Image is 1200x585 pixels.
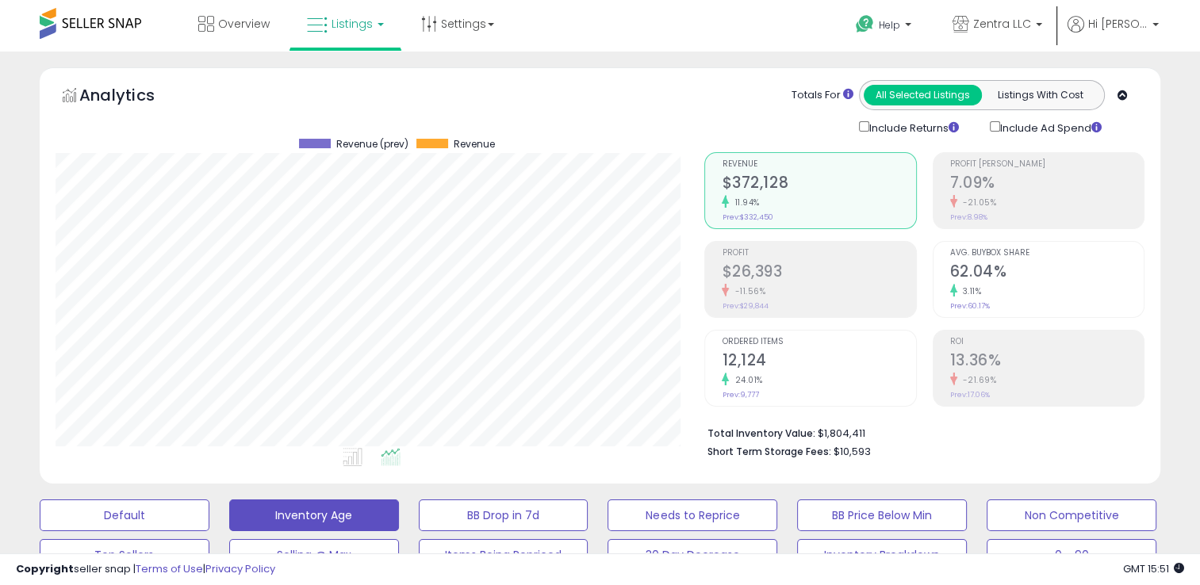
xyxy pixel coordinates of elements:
small: -21.69% [957,374,997,386]
span: Revenue [722,160,915,169]
div: Include Ad Spend [978,118,1127,136]
small: 3.11% [957,285,982,297]
button: Needs to Reprice [608,499,777,531]
button: Non Competitive [987,499,1156,531]
small: Prev: 8.98% [950,212,987,222]
small: 11.94% [729,197,759,208]
b: Short Term Storage Fees: [707,445,830,458]
div: seller snap | | [16,562,275,577]
span: Zentra LLC [973,16,1031,32]
button: Inventory Age [229,499,399,531]
span: $10,593 [833,444,870,459]
button: Items Being Repriced [419,539,588,571]
h5: Analytics [79,84,186,110]
a: Hi [PERSON_NAME] [1068,16,1159,52]
span: Revenue [454,139,495,150]
button: BB Drop in 7d [419,499,588,531]
small: 24.01% [729,374,762,386]
small: Prev: 60.17% [950,301,990,311]
h2: $372,128 [722,174,915,195]
a: Terms of Use [136,561,203,576]
span: ROI [950,338,1144,346]
span: Profit [722,249,915,258]
h2: 12,124 [722,351,915,373]
div: Totals For [792,88,853,103]
h2: 62.04% [950,262,1144,284]
button: 30 Day Decrease [608,539,777,571]
button: All Selected Listings [864,85,982,105]
span: Revenue (prev) [336,139,408,150]
span: Help [879,18,900,32]
span: Overview [218,16,270,32]
a: Help [843,2,927,52]
h2: 13.36% [950,351,1144,373]
span: Ordered Items [722,338,915,346]
button: 0 - 90 [987,539,1156,571]
small: Prev: $332,450 [722,212,773,222]
small: -11.56% [729,285,765,297]
span: Hi [PERSON_NAME] [1088,16,1148,32]
i: Get Help [855,14,875,34]
span: Avg. Buybox Share [950,249,1144,258]
button: Listings With Cost [981,85,1099,105]
h2: $26,393 [722,262,915,284]
small: Prev: $29,844 [722,301,768,311]
button: Top Sellers [40,539,209,571]
li: $1,804,411 [707,422,1133,442]
span: Listings [332,16,373,32]
span: 2025-08-13 15:51 GMT [1123,561,1184,576]
b: Total Inventory Value: [707,426,815,440]
button: Default [40,499,209,531]
button: Inventory Breakdown [797,539,967,571]
button: BB Price Below Min [797,499,967,531]
span: Profit [PERSON_NAME] [950,160,1144,169]
small: -21.05% [957,197,997,208]
h2: 7.09% [950,174,1144,195]
small: Prev: 9,777 [722,390,758,400]
a: Privacy Policy [205,561,275,576]
strong: Copyright [16,561,74,576]
small: Prev: 17.06% [950,390,990,400]
div: Include Returns [847,118,978,136]
button: Selling @ Max [229,539,399,571]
